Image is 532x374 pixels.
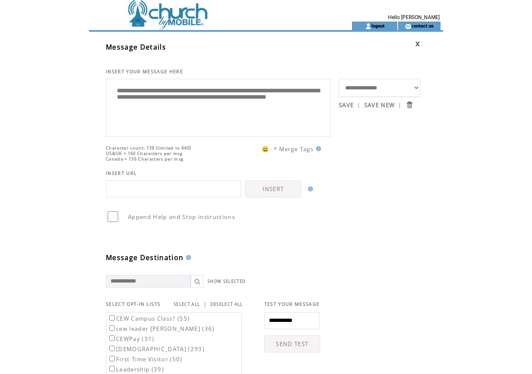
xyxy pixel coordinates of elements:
span: 😀 [262,145,269,153]
a: SHOW SELECTED [208,279,246,284]
a: SEND TEST [264,335,320,352]
span: Hello [PERSON_NAME] [388,14,440,20]
span: SELECT OPT-IN LISTS [106,301,161,307]
a: logout [371,23,385,28]
span: Canada = 136 Characters per msg [106,156,183,162]
span: Character count: 139 (limited to 640) [106,145,191,151]
label: CEWPay (31) [108,335,155,343]
span: | [203,300,207,308]
input: CEWPay (31) [109,335,115,341]
img: account_icon.gif [365,23,371,30]
a: SAVE [339,101,354,109]
img: help.gif [183,255,191,260]
a: DESELECT ALL [211,302,243,307]
input: Submit [405,101,413,109]
a: contact us [411,23,434,28]
span: Message Destination [106,253,183,262]
span: US&UK = 160 Characters per msg [106,151,183,156]
span: Message Details [106,42,166,52]
img: help.gif [313,146,321,151]
span: Append Help and Stop instructions [128,213,235,221]
span: | [398,101,402,109]
input: [DEMOGRAPHIC_DATA] (293) [109,346,115,351]
label: cew leader [PERSON_NAME] (36) [108,325,215,332]
input: Leadership (39) [109,366,115,371]
span: INSERT YOUR MESSAGE HERE [106,69,183,75]
input: First Time Visitor (50) [109,356,115,361]
img: contact_us_icon.gif [405,23,411,30]
label: Leadership (39) [108,366,164,373]
a: SAVE NEW [364,101,395,109]
span: * Merge Tags [274,145,313,153]
label: [DEMOGRAPHIC_DATA] (293) [108,345,205,353]
span: | [357,101,360,109]
input: cew leader [PERSON_NAME] (36) [109,325,115,331]
label: CEW Campus Class? (55) [108,315,190,322]
a: INSERT [245,180,301,197]
span: INSERT URL [106,170,137,176]
img: help.gif [305,186,313,191]
label: First Time Visitor (50) [108,355,183,363]
span: TEST YOUR MESSAGE [264,301,320,307]
a: SELECT ALL [174,302,200,307]
input: CEW Campus Class? (55) [109,315,115,321]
